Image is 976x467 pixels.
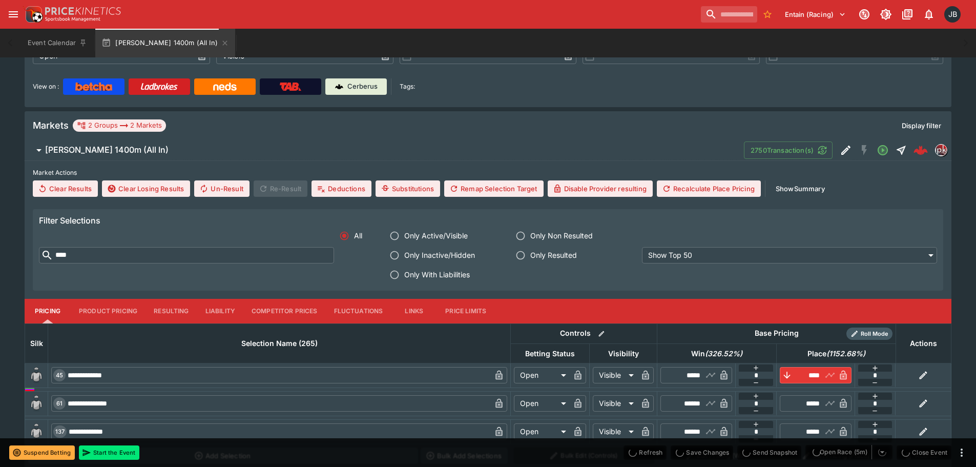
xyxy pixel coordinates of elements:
[22,29,93,57] button: Event Calendar
[33,78,59,95] label: View on :
[898,5,917,24] button: Documentation
[347,82,378,92] p: Cerberus
[33,119,69,131] h5: Markets
[194,180,249,197] button: Un-Result
[855,5,874,24] button: Connected to PK
[910,140,931,160] a: 2cf57798-a552-4f05-b5c3-dd72e516b397
[23,4,43,25] img: PriceKinetics Logo
[796,348,877,360] span: Place(1152.68%)
[877,144,889,156] svg: Open
[95,29,235,57] button: [PERSON_NAME] 1400m (All In)
[54,372,65,379] span: 45
[877,5,895,24] button: Toggle light/dark mode
[280,83,301,91] img: TabNZ
[759,6,776,23] button: No Bookmarks
[140,83,178,91] img: Ladbrokes
[400,78,415,95] label: Tags:
[855,141,874,159] button: SGM Disabled
[920,5,938,24] button: Notifications
[701,6,757,23] input: search
[913,143,928,157] div: 2cf57798-a552-4f05-b5c3-dd72e516b397
[593,395,637,412] div: Visible
[826,348,865,360] em: ( 1152.68 %)
[102,180,190,197] button: Clear Losing Results
[197,299,243,323] button: Liability
[391,299,437,323] button: Links
[941,3,964,26] button: Josh Brown
[404,250,475,260] span: Only Inactive/Hidden
[404,230,468,241] span: Only Active/Visible
[548,180,653,197] button: Disable Provider resulting
[944,6,961,23] div: Josh Brown
[514,367,570,383] div: Open
[146,299,197,323] button: Resulting
[530,250,577,260] span: Only Resulted
[33,165,943,180] label: Market Actions
[857,330,892,338] span: Roll Mode
[326,299,391,323] button: Fluctuations
[75,83,112,91] img: Betcha
[45,7,121,15] img: PriceKinetics
[597,348,650,360] span: Visibility
[511,323,657,343] th: Controls
[71,299,146,323] button: Product Pricing
[593,423,637,440] div: Visible
[705,348,742,360] em: ( 326.52 %)
[913,143,928,157] img: logo-cerberus--red.svg
[444,180,544,197] button: Remap Selection Target
[935,144,947,156] div: pricekinetics
[9,445,75,460] button: Suspend Betting
[25,323,48,363] th: Silk
[28,367,45,383] img: blank-silk.png
[593,367,637,383] div: Visible
[779,6,852,23] button: Select Tenant
[354,230,362,241] span: All
[805,445,892,459] div: split button
[335,83,343,91] img: Cerberus
[896,323,951,363] th: Actions
[874,141,892,159] button: Open
[77,119,162,132] div: 2 Groups 2 Markets
[28,395,45,412] img: blank-silk.png
[45,145,169,155] h6: [PERSON_NAME] 1400m (All In)
[53,428,67,435] span: 137
[642,247,937,263] div: Show Top 50
[325,78,387,95] a: Cerberus
[243,299,326,323] button: Competitor Prices
[936,145,947,156] img: pricekinetics
[39,215,937,226] h6: Filter Selections
[514,423,570,440] div: Open
[230,337,329,350] span: Selection Name (265)
[376,180,440,197] button: Substitutions
[54,400,65,407] span: 61
[28,423,45,440] img: blank-silk.png
[751,327,803,340] div: Base Pricing
[213,83,236,91] img: Neds
[437,299,494,323] button: Price Limits
[956,446,968,459] button: more
[892,141,910,159] button: Straight
[896,117,947,134] button: Display filter
[79,445,139,460] button: Start the Event
[595,327,608,340] button: Bulk edit
[514,348,586,360] span: Betting Status
[25,140,744,160] button: [PERSON_NAME] 1400m (All In)
[680,348,754,360] span: Win(326.52%)
[254,180,307,197] span: Re-Result
[530,230,593,241] span: Only Non Resulted
[312,180,371,197] button: Deductions
[770,180,831,197] button: ShowSummary
[837,141,855,159] button: Edit Detail
[25,299,71,323] button: Pricing
[846,328,892,340] div: Show/hide Price Roll mode configuration.
[514,395,570,412] div: Open
[4,5,23,24] button: open drawer
[45,17,100,22] img: Sportsbook Management
[33,180,98,197] button: Clear Results
[657,180,761,197] button: Recalculate Place Pricing
[404,269,470,280] span: Only With Liabilities
[744,141,833,159] button: 2750Transaction(s)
